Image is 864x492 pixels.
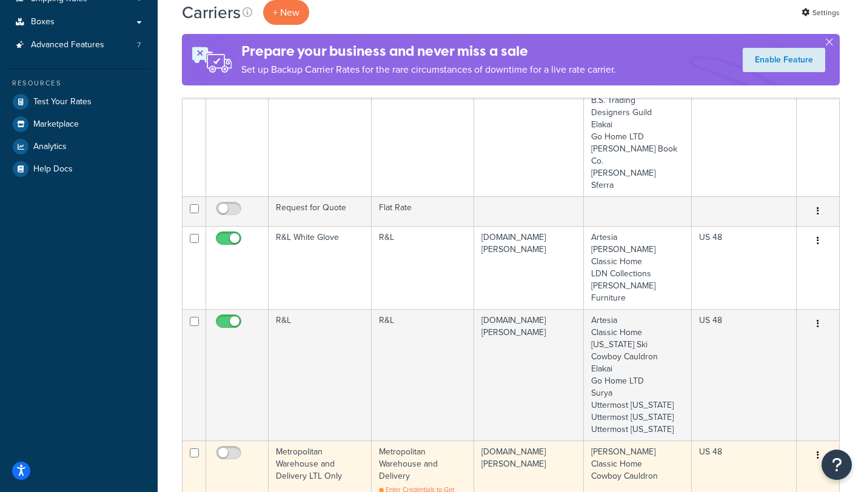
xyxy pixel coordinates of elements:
[33,97,92,107] span: Test Your Rates
[743,48,825,72] a: Enable Feature
[474,309,584,440] td: [DOMAIN_NAME][PERSON_NAME]
[269,65,372,196] td: UPS®
[182,1,241,24] h1: Carriers
[241,41,616,61] h4: Prepare your business and never miss a sale
[9,78,149,88] div: Resources
[31,17,55,27] span: Boxes
[9,91,149,113] a: Test Your Rates
[137,40,141,50] span: 7
[9,34,149,56] a: Advanced Features 7
[9,11,149,33] a: Boxes
[822,450,852,480] button: Open Resource Center
[372,226,474,309] td: R&L
[584,309,692,440] td: Artesia Classic Home [US_STATE] Ski Cowboy Cauldron Elakai Go Home LTD Surya Uttermost [US_STATE]...
[269,309,372,440] td: R&L
[33,142,67,152] span: Analytics
[269,196,372,226] td: Request for Quote
[372,196,474,226] td: Flat Rate
[9,34,149,56] li: Advanced Features
[241,61,616,78] p: Set up Backup Carrier Rates for the rare circumstances of downtime for a live rate carrier.
[9,113,149,135] a: Marketplace
[474,65,584,196] td: [DOMAIN_NAME][PERSON_NAME]
[182,34,241,85] img: ad-rules-rateshop-fe6ec290ccb7230408bd80ed9643f0289d75e0ffd9eb532fc0e269fcd187b520.png
[9,136,149,158] a: Analytics
[692,226,797,309] td: US 48
[474,226,584,309] td: [DOMAIN_NAME][PERSON_NAME]
[372,309,474,440] td: R&L
[692,65,797,196] td: US 48
[33,164,73,175] span: Help Docs
[584,226,692,309] td: Artesia [PERSON_NAME] Classic Home LDN Collections [PERSON_NAME] Furniture
[372,65,474,196] td: UPS®
[584,65,692,196] td: Antlerworx Auskin/Fibre B.S. Trading Designers Guild Elakai Go Home LTD [PERSON_NAME] Book Co. [P...
[802,4,840,21] a: Settings
[33,119,79,130] span: Marketplace
[269,226,372,309] td: R&L White Glove
[692,309,797,440] td: US 48
[31,40,104,50] span: Advanced Features
[9,158,149,180] a: Help Docs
